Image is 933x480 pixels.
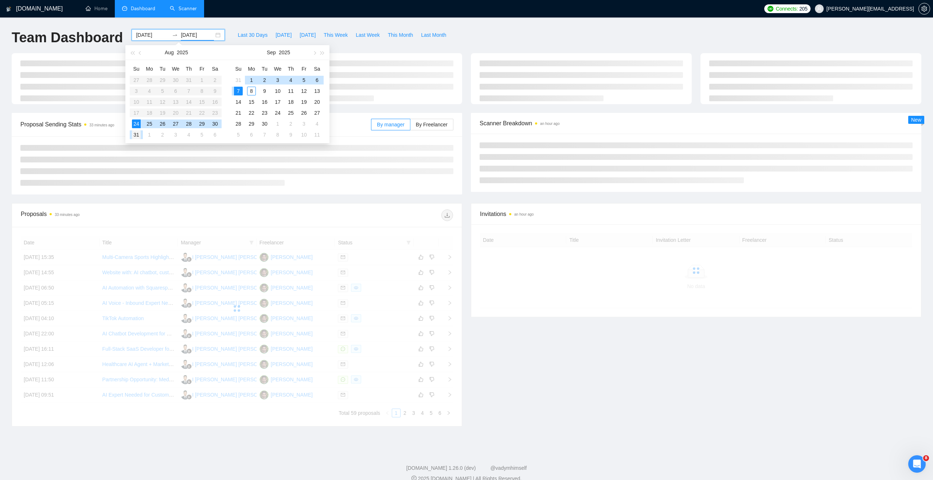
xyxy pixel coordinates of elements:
[273,87,282,95] div: 10
[247,76,256,84] div: 1
[480,209,912,219] span: Invitations
[232,75,245,86] td: 2025-08-31
[911,117,921,123] span: New
[352,29,384,41] button: Last Week
[195,129,208,140] td: 2025-09-05
[169,63,182,75] th: We
[284,107,297,118] td: 2025-09-25
[238,31,268,39] span: Last 30 Days
[55,213,79,217] time: 33 minutes ago
[273,109,282,117] div: 24
[271,107,284,118] td: 2025-09-24
[273,119,282,128] div: 1
[89,123,114,127] time: 33 minutes ago
[234,119,243,128] div: 28
[234,87,243,95] div: 7
[279,45,290,60] button: 2025
[384,29,417,41] button: This Month
[300,76,308,84] div: 5
[311,97,324,107] td: 2025-09-20
[286,119,295,128] div: 2
[195,63,208,75] th: Fr
[284,129,297,140] td: 2025-10-09
[158,119,167,128] div: 26
[300,98,308,106] div: 19
[143,118,156,129] td: 2025-08-25
[6,3,11,15] img: logo
[258,107,271,118] td: 2025-09-23
[271,97,284,107] td: 2025-09-17
[417,29,450,41] button: Last Month
[182,118,195,129] td: 2025-08-28
[313,87,321,95] div: 13
[421,31,446,39] span: Last Month
[182,129,195,140] td: 2025-09-04
[356,31,380,39] span: Last Week
[260,119,269,128] div: 30
[158,130,167,139] div: 2
[918,3,930,15] button: setting
[143,63,156,75] th: Mo
[260,130,269,139] div: 7
[232,129,245,140] td: 2025-10-05
[300,87,308,95] div: 12
[182,63,195,75] th: Th
[286,130,295,139] div: 9
[258,86,271,97] td: 2025-09-09
[286,87,295,95] div: 11
[923,455,929,461] span: 8
[258,75,271,86] td: 2025-09-02
[132,119,141,128] div: 24
[247,109,256,117] div: 22
[296,29,320,41] button: [DATE]
[86,5,108,12] a: homeHome
[817,6,822,11] span: user
[12,29,123,46] h1: Team Dashboard
[156,118,169,129] td: 2025-08-26
[311,118,324,129] td: 2025-10-04
[232,107,245,118] td: 2025-09-21
[136,31,169,39] input: Start date
[300,31,316,39] span: [DATE]
[272,29,296,41] button: [DATE]
[184,119,193,128] div: 28
[145,130,154,139] div: 1
[297,107,311,118] td: 2025-09-26
[177,45,188,60] button: 2025
[768,6,773,12] img: upwork-logo.png
[258,118,271,129] td: 2025-09-30
[211,119,219,128] div: 30
[406,465,476,471] a: [DOMAIN_NAME] 1.26.0 (dev)
[130,63,143,75] th: Su
[273,98,282,106] div: 17
[320,29,352,41] button: This Week
[311,63,324,75] th: Sa
[919,6,930,12] span: setting
[247,130,256,139] div: 6
[313,119,321,128] div: 4
[313,130,321,139] div: 11
[122,6,127,11] span: dashboard
[169,129,182,140] td: 2025-09-03
[245,107,258,118] td: 2025-09-22
[172,32,178,38] span: swap-right
[156,63,169,75] th: Tu
[132,130,141,139] div: 31
[181,31,214,39] input: End date
[273,130,282,139] div: 8
[284,63,297,75] th: Th
[260,109,269,117] div: 23
[324,31,348,39] span: This Week
[171,130,180,139] div: 3
[260,87,269,95] div: 9
[232,97,245,107] td: 2025-09-14
[297,118,311,129] td: 2025-10-03
[300,130,308,139] div: 10
[195,118,208,129] td: 2025-08-29
[245,118,258,129] td: 2025-09-29
[377,122,404,127] span: By manager
[297,63,311,75] th: Fr
[145,119,154,128] div: 25
[286,109,295,117] div: 25
[131,5,155,12] span: Dashboard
